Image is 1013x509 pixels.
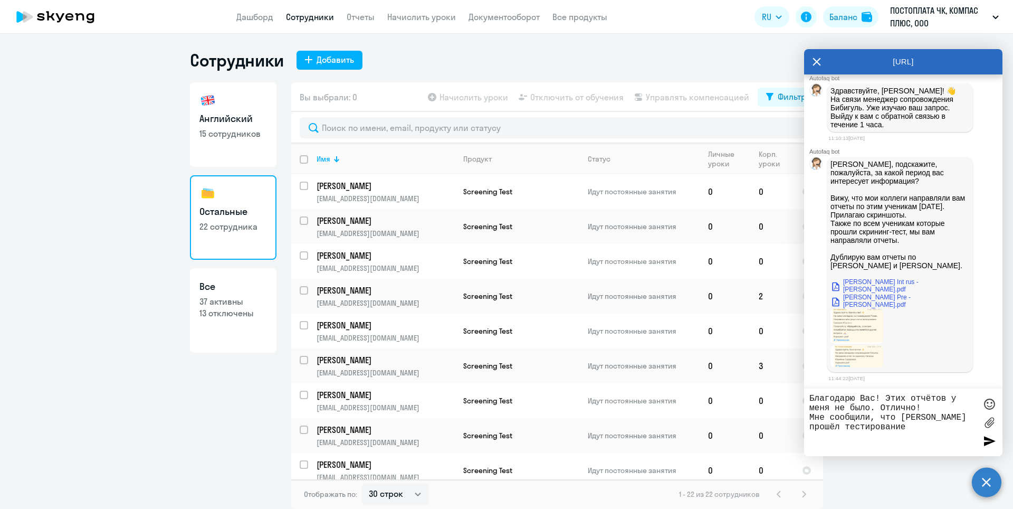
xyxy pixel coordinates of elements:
span: Screening Test [463,431,512,440]
td: 0 [700,453,750,488]
span: Screening Test [463,466,512,475]
textarea: Благодарю Вас! Этих отчётов у меня не было. Отлично! Мне сообщили, что [PERSON_NAME] прошёл тести... [809,394,976,451]
p: Идут постоянные занятия [588,326,699,336]
div: Статус [588,154,699,164]
img: image.png [830,345,883,367]
span: RU [762,11,771,23]
p: Идут постоянные занятия [588,396,699,406]
span: Screening Test [463,361,512,371]
a: Все37 активны13 отключены [190,268,276,353]
a: [PERSON_NAME][EMAIL_ADDRESS][DOMAIN_NAME] [317,285,454,308]
p: [PERSON_NAME] [317,389,454,401]
h1: Сотрудники [190,50,284,71]
p: [EMAIL_ADDRESS][DOMAIN_NAME] [317,403,454,412]
td: 0 [700,244,750,279]
span: Screening Test [463,396,512,406]
p: [PERSON_NAME] [317,319,454,331]
input: Поиск по имени, email, продукту или статусу [300,117,815,138]
h3: Все [199,280,267,294]
h3: Остальные [199,205,267,219]
span: Screening Test [463,257,512,266]
p: [EMAIL_ADDRESS][DOMAIN_NAME] [317,473,454,482]
div: Баланс [829,11,857,23]
p: Идут постоянные занятия [588,291,699,301]
td: 0 [700,209,750,244]
a: Начислить уроки [387,12,456,22]
p: [PERSON_NAME], подскажите, пожалуйста, за какой период вас интересует информация? Вижу, что мои к... [830,160,970,278]
a: [PERSON_NAME] Pre - [PERSON_NAME].pdf [830,294,970,308]
time: 11:44:22[DATE] [828,375,865,381]
p: [EMAIL_ADDRESS][DOMAIN_NAME] [317,368,454,378]
button: Фильтр [758,88,815,107]
a: [PERSON_NAME][EMAIL_ADDRESS][DOMAIN_NAME] [317,319,454,343]
p: [EMAIL_ADDRESS][DOMAIN_NAME] [317,263,454,273]
p: [PERSON_NAME] [317,459,454,470]
a: Дашборд [236,12,273,22]
div: Имя [317,154,454,164]
td: 3 [750,348,794,383]
a: [PERSON_NAME][EMAIL_ADDRESS][DOMAIN_NAME] [317,459,454,482]
a: [PERSON_NAME][EMAIL_ADDRESS][DOMAIN_NAME] [317,215,454,238]
a: Английский15 сотрудников [190,82,276,167]
span: Screening Test [463,326,512,336]
div: Фильтр [778,90,806,103]
div: Корп. уроки [759,149,793,168]
td: 0 [750,314,794,348]
a: [PERSON_NAME] Int rus - [PERSON_NAME].pdf [830,278,970,293]
p: [PERSON_NAME] [317,424,454,436]
p: Идут постоянные занятия [588,466,699,475]
td: 0 [700,348,750,383]
h3: Английский [199,112,267,126]
a: Отчеты [347,12,375,22]
a: Сотрудники [286,12,334,22]
div: Autofaq bot [809,148,1002,155]
p: [PERSON_NAME] [317,354,454,366]
p: Идут постоянные занятия [588,257,699,266]
div: Продукт [463,154,492,164]
td: 2 [750,279,794,314]
label: Лимит 10 файлов [981,414,997,430]
img: bot avatar [810,84,823,99]
td: 0 [750,174,794,209]
span: Отображать по: [304,489,357,499]
p: [EMAIL_ADDRESS][DOMAIN_NAME] [317,438,454,447]
p: 13 отключены [199,307,267,319]
button: ПОСТОПЛАТА ЧК, КОМПАС ПЛЮС, ООО [885,4,1004,30]
button: RU [754,6,789,27]
p: [PERSON_NAME] [317,180,454,192]
time: 11:10:13[DATE] [828,135,865,141]
img: english [199,92,216,109]
td: 0 [700,279,750,314]
a: Остальные22 сотрудника [190,175,276,260]
a: Все продукты [552,12,607,22]
td: 0 [750,244,794,279]
td: 0 [700,174,750,209]
img: others [199,185,216,202]
p: 37 активны [199,296,267,307]
button: Добавить [297,51,362,70]
div: Статус [588,154,610,164]
p: [EMAIL_ADDRESS][DOMAIN_NAME] [317,229,454,238]
div: Имя [317,154,330,164]
p: [PERSON_NAME] [317,215,454,227]
span: Вы выбрали: 0 [300,91,357,103]
p: Идут постоянные занятия [588,361,699,371]
span: Screening Test [463,222,512,231]
td: 0 [700,383,750,418]
div: Личные уроки [708,149,750,168]
td: 0 [750,418,794,453]
td: 0 [700,418,750,453]
td: 0 [750,453,794,488]
div: Корп. уроки [759,149,783,168]
a: [PERSON_NAME][EMAIL_ADDRESS][DOMAIN_NAME] [317,389,454,412]
p: 22 сотрудника [199,221,267,232]
button: Балансbalance [823,6,878,27]
p: ПОСТОПЛАТА ЧК, КОМПАС ПЛЮС, ООО [890,4,988,30]
a: Документооборот [469,12,540,22]
p: [PERSON_NAME] [317,250,454,261]
a: [PERSON_NAME][EMAIL_ADDRESS][DOMAIN_NAME] [317,354,454,378]
span: 1 - 22 из 22 сотрудников [679,489,760,499]
img: balance [862,12,872,22]
img: bot avatar [810,157,823,173]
